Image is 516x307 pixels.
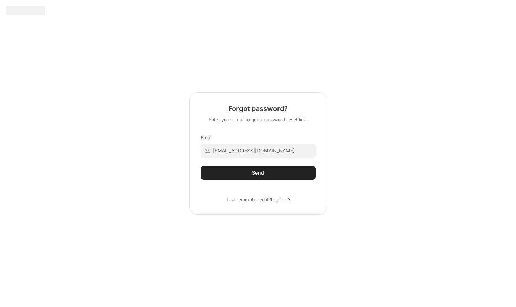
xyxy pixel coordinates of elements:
[252,169,264,176] div: Send
[209,116,307,123] p: Enter your email to get a password reset link.
[201,196,316,203] p: Just remembered it?
[213,144,316,158] input: Enter your email
[201,166,316,180] button: Send
[201,134,212,141] label: Email
[271,196,290,203] a: Log in ->
[228,104,288,113] h2: Forgot password?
